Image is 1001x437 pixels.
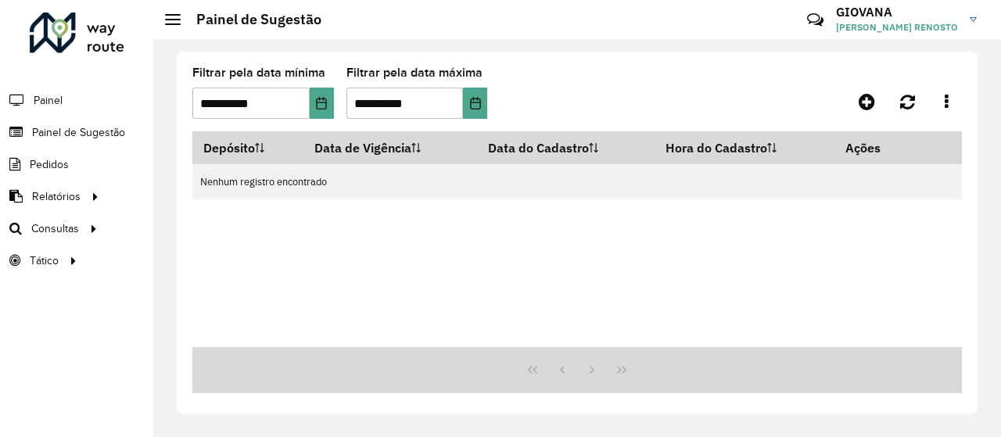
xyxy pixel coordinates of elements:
[30,156,69,173] span: Pedidos
[32,188,81,205] span: Relatórios
[655,131,834,164] th: Hora do Cadastro
[310,88,334,119] button: Choose Date
[192,131,304,164] th: Depósito
[304,131,477,164] th: Data de Vigência
[192,63,325,82] label: Filtrar pela data mínima
[834,131,928,164] th: Ações
[836,20,958,34] span: [PERSON_NAME] RENOSTO
[463,88,487,119] button: Choose Date
[34,92,63,109] span: Painel
[836,5,958,20] h3: GIOVANA
[30,253,59,269] span: Tático
[346,63,483,82] label: Filtrar pela data máxima
[31,220,79,237] span: Consultas
[192,164,962,199] td: Nenhum registro encontrado
[32,124,125,141] span: Painel de Sugestão
[798,3,832,37] a: Contato Rápido
[477,131,655,164] th: Data do Cadastro
[181,11,321,28] h2: Painel de Sugestão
